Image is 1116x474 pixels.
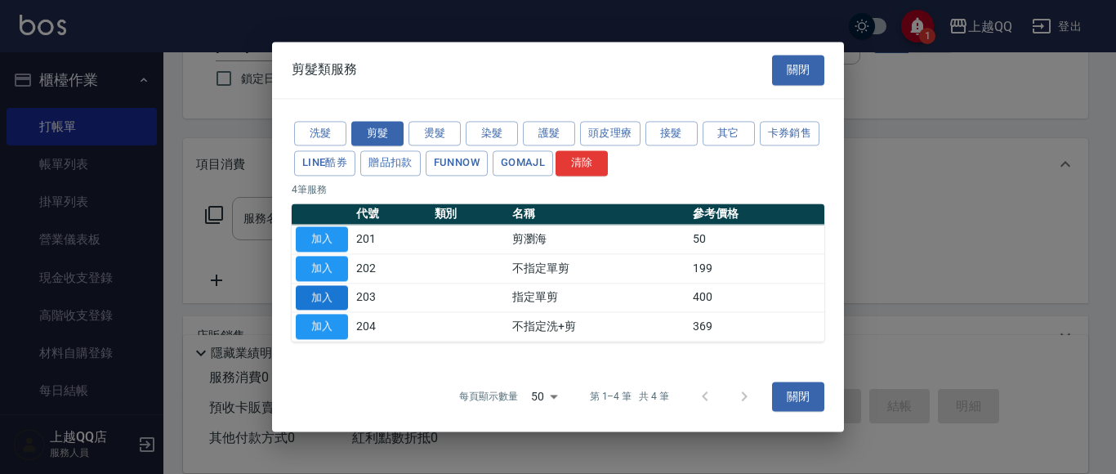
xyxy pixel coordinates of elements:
[294,151,355,177] button: LINE酷券
[703,121,755,146] button: 其它
[459,390,518,405] p: 每頁顯示數量
[508,283,689,312] td: 指定單剪
[689,225,824,254] td: 50
[352,312,431,342] td: 204
[556,151,608,177] button: 清除
[466,121,518,146] button: 染髮
[523,121,575,146] button: 護髮
[352,203,431,225] th: 代號
[426,151,488,177] button: FUNNOW
[296,226,348,252] button: 加入
[408,121,461,146] button: 燙髮
[508,203,689,225] th: 名稱
[689,312,824,342] td: 369
[493,151,553,177] button: GOMAJL
[689,254,824,284] td: 199
[772,382,824,412] button: 關閉
[292,182,824,197] p: 4 筆服務
[645,121,698,146] button: 接髮
[296,256,348,281] button: 加入
[352,283,431,312] td: 203
[351,121,404,146] button: 剪髮
[580,121,641,146] button: 頭皮理療
[292,62,357,78] span: 剪髮類服務
[508,254,689,284] td: 不指定單剪
[508,312,689,342] td: 不指定洗+剪
[525,374,564,418] div: 50
[352,254,431,284] td: 202
[772,55,824,85] button: 關閉
[689,203,824,225] th: 參考價格
[431,203,509,225] th: 類別
[508,225,689,254] td: 剪瀏海
[352,225,431,254] td: 201
[296,285,348,311] button: 加入
[294,121,346,146] button: 洗髮
[590,390,669,405] p: 第 1–4 筆 共 4 筆
[360,151,421,177] button: 贈品扣款
[689,283,824,312] td: 400
[760,121,820,146] button: 卡券銷售
[296,315,348,340] button: 加入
